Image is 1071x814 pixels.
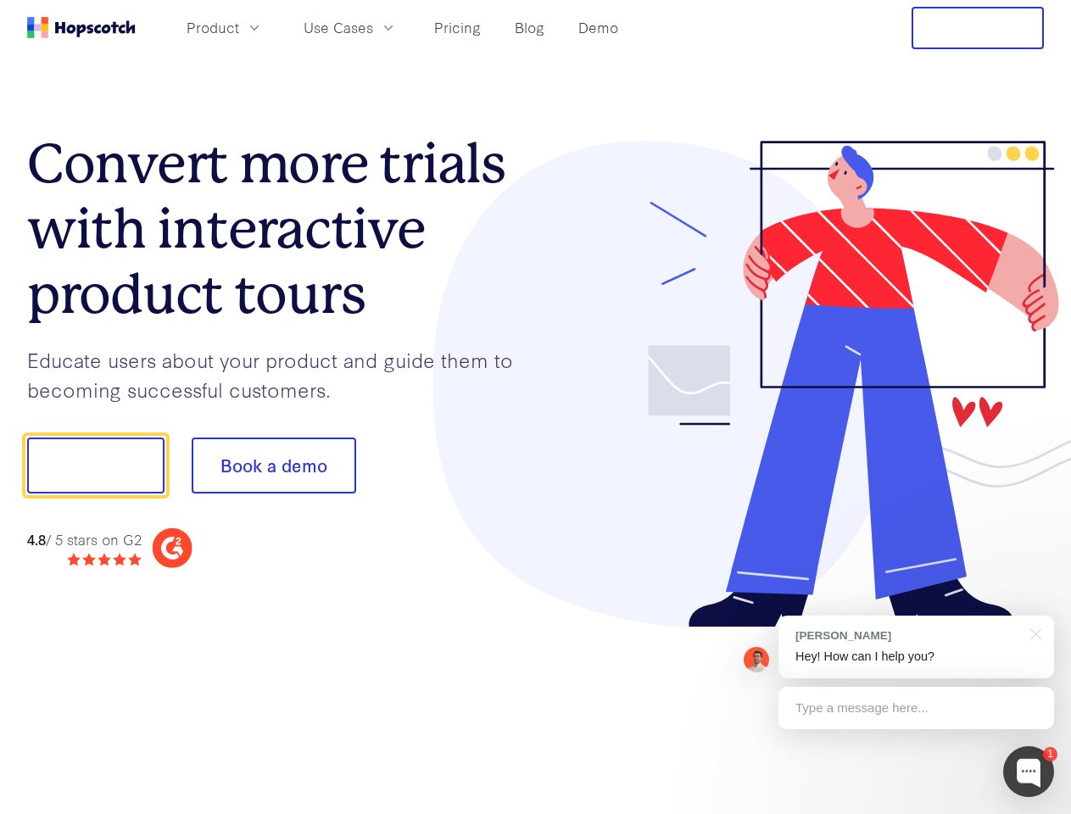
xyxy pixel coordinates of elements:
p: Hey! How can I help you? [795,648,1037,666]
button: Book a demo [192,438,356,493]
a: Home [27,17,136,38]
div: Type a message here... [778,687,1054,729]
button: Use Cases [293,14,407,42]
div: [PERSON_NAME] [795,627,1020,644]
h1: Convert more trials with interactive product tours [27,131,536,326]
p: Educate users about your product and guide them to becoming successful customers. [27,345,536,404]
a: Blog [508,14,551,42]
button: Product [176,14,273,42]
span: Product [187,17,239,38]
div: / 5 stars on G2 [27,529,142,550]
a: Pricing [427,14,488,42]
div: 1 [1043,747,1057,761]
img: Mark Spera [744,647,769,672]
button: Show me! [27,438,165,493]
a: Demo [572,14,625,42]
strong: 4.8 [27,529,46,549]
span: Use Cases [304,17,373,38]
button: Free Trial [912,7,1044,49]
